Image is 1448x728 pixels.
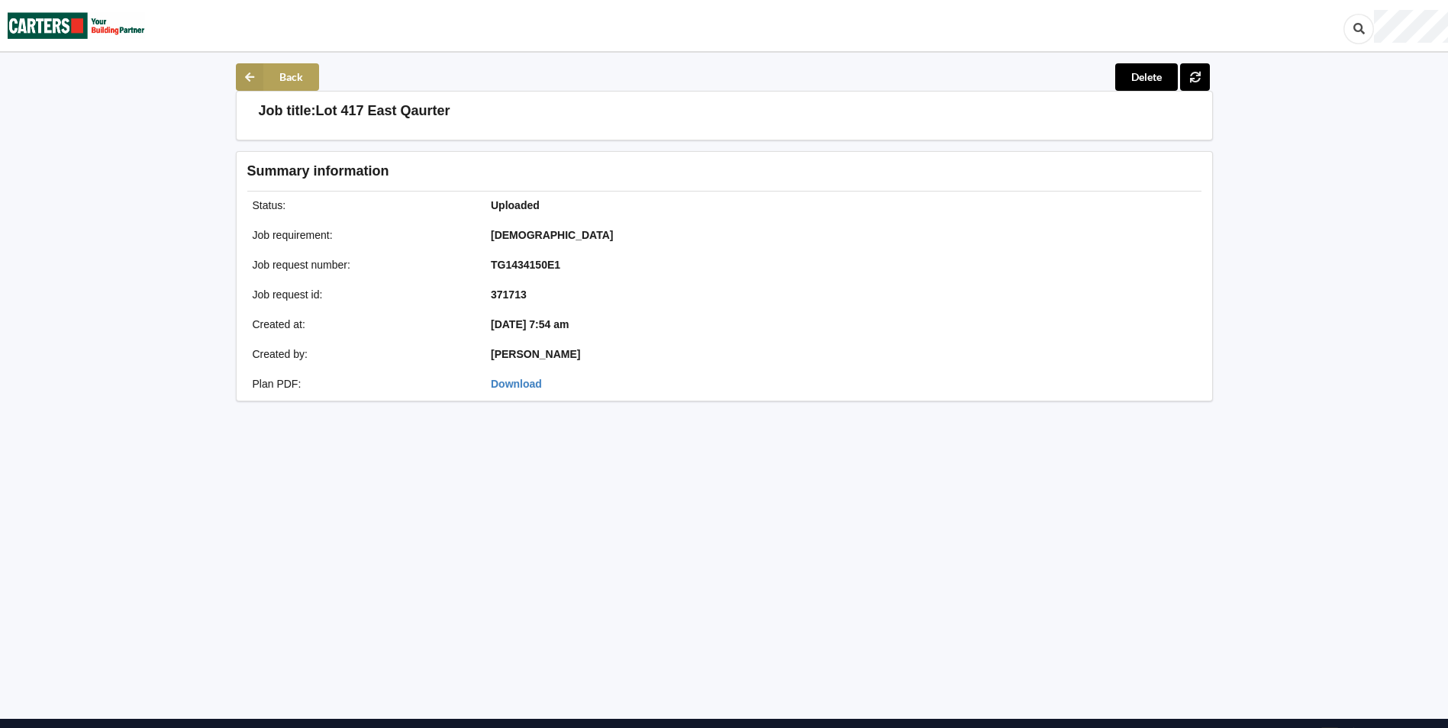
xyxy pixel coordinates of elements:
b: [DEMOGRAPHIC_DATA] [491,229,613,241]
h3: Job title: [259,102,316,120]
b: 371713 [491,288,527,301]
div: Job request id : [242,287,481,302]
b: Uploaded [491,199,540,211]
b: TG1434150E1 [491,259,560,271]
button: Delete [1115,63,1178,91]
h3: Lot 417 East Qaurter [316,102,450,120]
a: Download [491,378,542,390]
h3: Summary information [247,163,958,180]
div: User Profile [1374,10,1448,43]
button: Back [236,63,319,91]
div: Created at : [242,317,481,332]
div: Job request number : [242,257,481,272]
img: Carters [8,1,145,50]
div: Job requirement : [242,227,481,243]
div: Plan PDF : [242,376,481,391]
b: [PERSON_NAME] [491,348,580,360]
b: [DATE] 7:54 am [491,318,569,330]
div: Status : [242,198,481,213]
div: Created by : [242,346,481,362]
